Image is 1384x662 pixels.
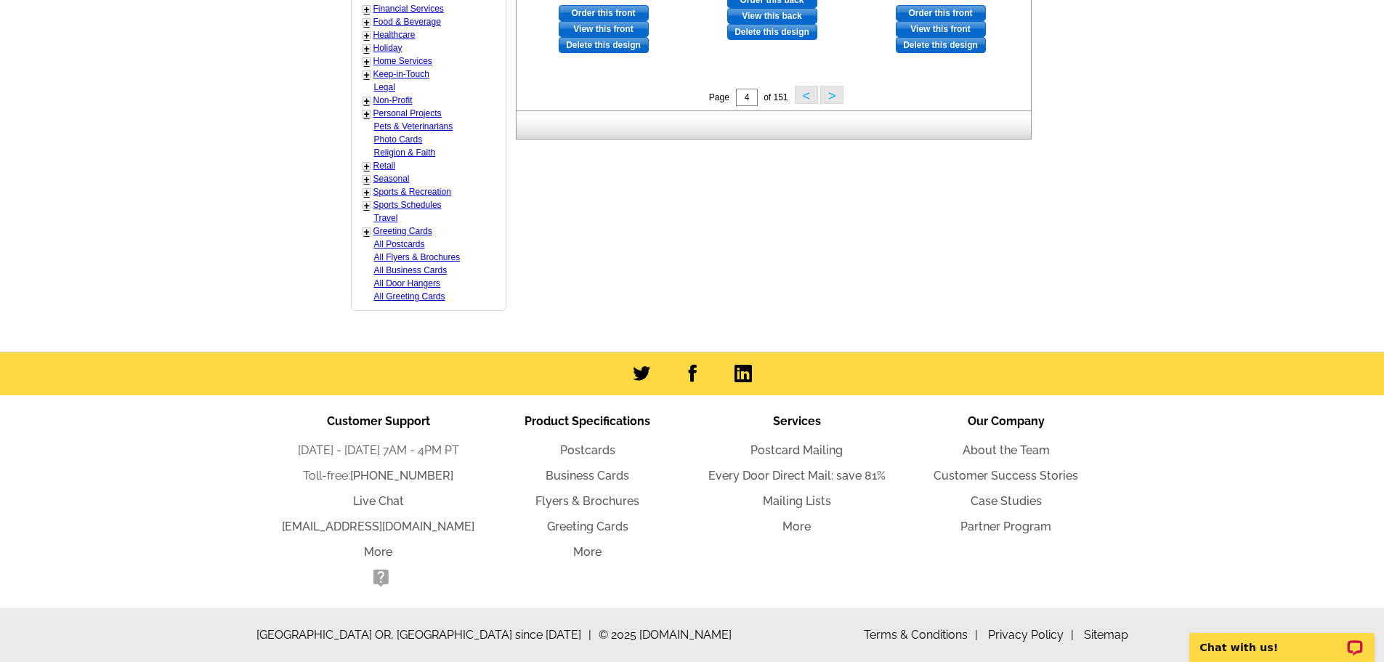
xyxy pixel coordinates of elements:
[374,265,448,275] a: All Business Cards
[374,148,436,158] a: Religion & Faith
[763,494,831,508] a: Mailing Lists
[896,37,986,53] a: Delete this design
[727,24,817,40] a: Delete this design
[374,278,440,288] a: All Door Hangers
[374,291,445,302] a: All Greeting Cards
[364,43,370,55] a: +
[971,494,1042,508] a: Case Studies
[364,69,370,81] a: +
[374,121,453,132] a: Pets & Veterinarians
[599,626,732,644] span: © 2025 [DOMAIN_NAME]
[782,520,811,533] a: More
[727,8,817,24] a: View this back
[1180,616,1384,662] iframe: LiveChat chat widget
[750,443,843,457] a: Postcard Mailing
[373,108,442,118] a: Personal Projects
[364,30,370,41] a: +
[896,5,986,21] a: use this design
[968,414,1045,428] span: Our Company
[373,30,416,40] a: Healthcare
[274,442,483,459] li: [DATE] - [DATE] 7AM - 4PM PT
[764,92,788,102] span: of 151
[559,21,649,37] a: View this front
[327,414,430,428] span: Customer Support
[374,213,398,223] a: Travel
[559,5,649,21] a: use this design
[373,200,442,210] a: Sports Schedules
[573,545,602,559] a: More
[960,520,1051,533] a: Partner Program
[373,4,444,14] a: Financial Services
[374,239,425,249] a: All Postcards
[708,469,886,483] a: Every Door Direct Mail: save 81%
[364,17,370,28] a: +
[364,226,370,238] a: +
[364,545,392,559] a: More
[820,86,843,104] button: >
[773,414,821,428] span: Services
[373,43,402,53] a: Holiday
[988,628,1074,642] a: Privacy Policy
[373,187,451,197] a: Sports & Recreation
[364,95,370,107] a: +
[709,92,729,102] span: Page
[546,469,629,483] a: Business Cards
[795,86,818,104] button: <
[547,520,628,533] a: Greeting Cards
[364,161,370,172] a: +
[373,161,396,171] a: Retail
[963,443,1050,457] a: About the Team
[374,252,461,262] a: All Flyers & Brochures
[282,520,474,533] a: [EMAIL_ADDRESS][DOMAIN_NAME]
[934,469,1078,483] a: Customer Success Stories
[525,414,650,428] span: Product Specifications
[364,56,370,68] a: +
[364,4,370,15] a: +
[373,17,441,27] a: Food & Beverage
[364,200,370,211] a: +
[864,628,978,642] a: Terms & Conditions
[373,56,432,66] a: Home Services
[256,626,591,644] span: [GEOGRAPHIC_DATA] OR, [GEOGRAPHIC_DATA] since [DATE]
[350,469,453,483] a: [PHONE_NUMBER]
[1084,628,1128,642] a: Sitemap
[559,37,649,53] a: Delete this design
[373,174,410,184] a: Seasonal
[364,174,370,185] a: +
[364,108,370,120] a: +
[374,134,423,145] a: Photo Cards
[353,494,404,508] a: Live Chat
[373,226,432,236] a: Greeting Cards
[896,21,986,37] a: View this front
[364,187,370,198] a: +
[373,69,429,79] a: Keep-in-Touch
[535,494,639,508] a: Flyers & Brochures
[373,95,413,105] a: Non-Profit
[560,443,615,457] a: Postcards
[274,467,483,485] li: Toll-free:
[374,82,395,92] a: Legal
